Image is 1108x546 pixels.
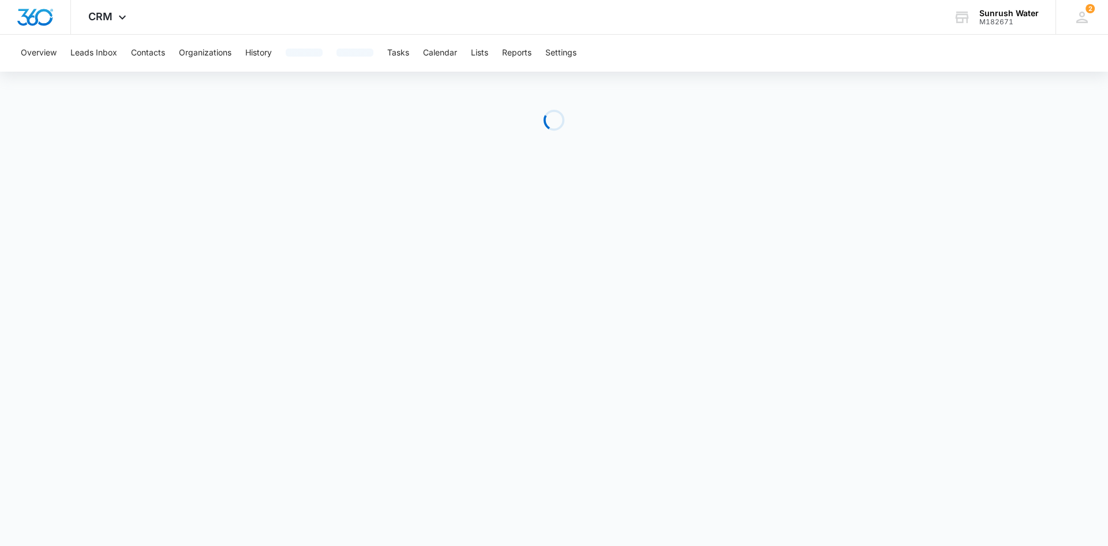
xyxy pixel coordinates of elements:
span: CRM [88,10,113,23]
button: Overview [21,35,57,72]
button: Calendar [423,35,457,72]
button: Settings [545,35,577,72]
button: Leads Inbox [70,35,117,72]
div: account name [979,9,1039,18]
div: account id [979,18,1039,26]
button: Organizations [179,35,231,72]
button: Contacts [131,35,165,72]
button: History [245,35,272,72]
span: 2 [1085,4,1095,13]
div: notifications count [1085,4,1095,13]
button: Lists [471,35,488,72]
button: Reports [502,35,531,72]
button: Tasks [387,35,409,72]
